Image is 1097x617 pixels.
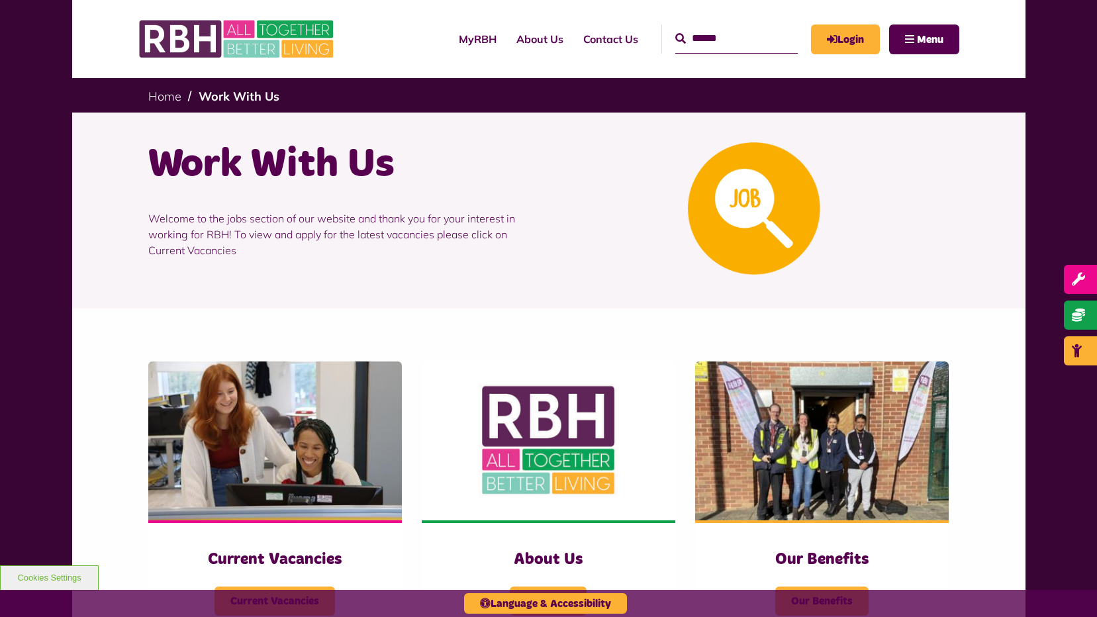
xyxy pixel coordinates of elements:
[175,549,375,570] h3: Current Vacancies
[138,13,337,65] img: RBH
[148,89,181,104] a: Home
[148,191,539,278] p: Welcome to the jobs section of our website and thank you for your interest in working for RBH! To...
[510,587,587,616] span: About Us
[215,587,335,616] span: Current Vacancies
[775,587,869,616] span: Our Benefits
[148,361,402,520] img: IMG 1470
[1037,557,1097,617] iframe: Netcall Web Assistant for live chat
[199,89,279,104] a: Work With Us
[573,21,648,57] a: Contact Us
[464,593,627,614] button: Language & Accessibility
[148,139,539,191] h1: Work With Us
[917,34,943,45] span: Menu
[422,361,675,520] img: RBH Logo Social Media 480X360 (1)
[889,24,959,54] button: Navigation
[506,21,573,57] a: About Us
[695,361,949,520] img: Dropinfreehold2
[811,24,880,54] a: MyRBH
[449,21,506,57] a: MyRBH
[688,142,820,275] img: Looking For A Job
[722,549,922,570] h3: Our Benefits
[448,549,649,570] h3: About Us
